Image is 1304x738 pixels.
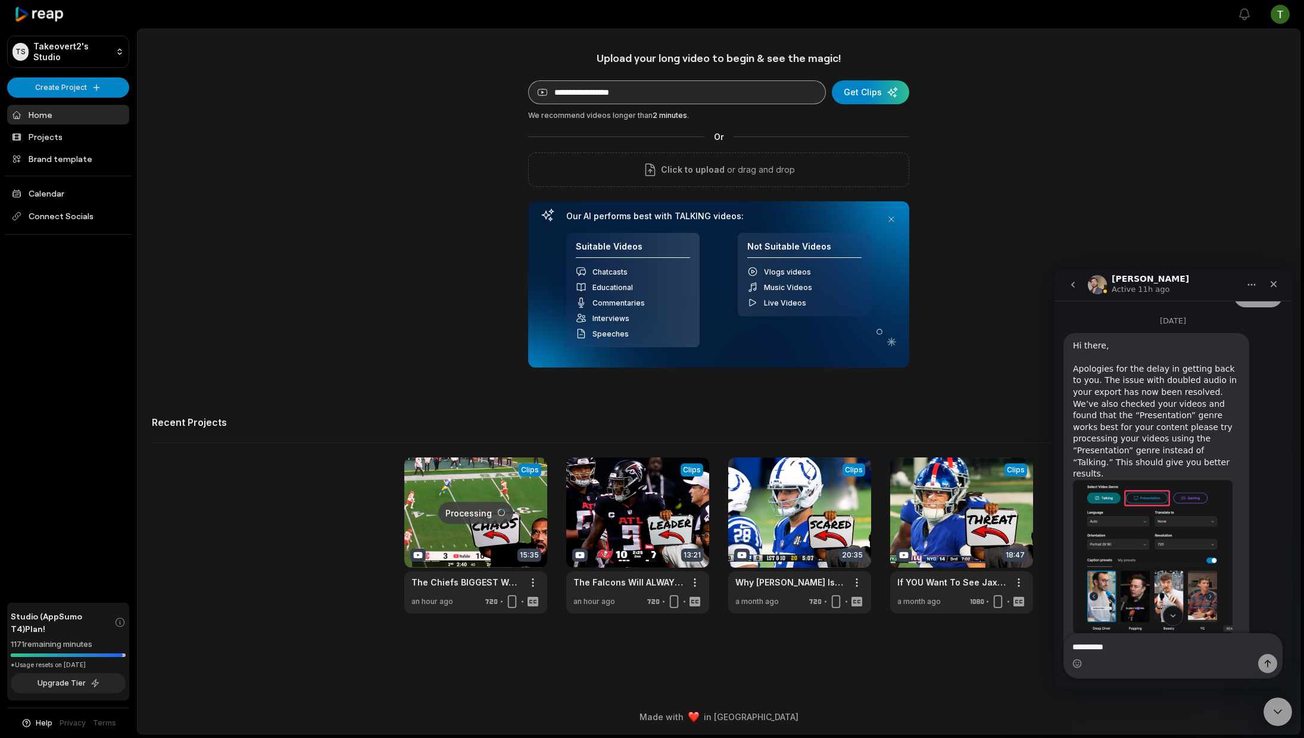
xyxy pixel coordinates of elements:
span: Music Videos [764,283,812,292]
span: Live Videos [764,298,806,307]
img: heart emoji [688,712,699,723]
span: Chatcasts [592,267,628,276]
iframe: Intercom live chat [1264,697,1292,726]
h4: Suitable Videos [576,241,690,259]
div: Sam says… [10,64,229,428]
a: The Chiefs BIGGEST Weakness is their UNDISCIPLINED Defense! [411,576,521,588]
a: The Falcons Will ALWAYS Have A Shot When [PERSON_NAME] Plays At THIS Level [573,576,683,588]
iframe: Intercom live chat [1054,269,1292,688]
a: Home [7,105,129,124]
button: Emoji picker [18,390,28,400]
button: Send a message… [204,385,223,404]
div: Apologies for the delay in getting back to you. The issue with doubled audio in your export has n... [19,95,186,211]
button: Help [21,718,52,728]
p: Takeovert2's Studio [33,41,110,63]
a: Terms [93,718,116,728]
span: Interviews [592,314,629,323]
span: Help [36,718,52,728]
div: Hi there,​Apologies for the delay in getting back to you. The issue with doubled audio in your ex... [10,64,195,402]
span: Educational [592,283,633,292]
span: Speeches [592,329,629,338]
span: Commentaries [592,298,645,307]
span: Or [704,130,734,143]
a: Calendar [7,183,129,203]
span: Vlogs videos [764,267,811,276]
textarea: Message… [10,365,228,385]
div: 1171 remaining minutes [11,639,126,650]
div: TS [13,43,29,61]
a: If YOU Want To See Jaxson Dart STEAL The Giants QB Job - WATCH THIS [897,576,1007,588]
a: Privacy [60,718,86,728]
h1: Upload your long video to begin & see the magic! [528,51,909,65]
h4: Not Suitable Videos [747,241,862,259]
p: or drag and drop [725,163,795,177]
span: Connect Socials [7,205,129,227]
div: Made with in [GEOGRAPHIC_DATA] [148,711,1289,723]
h3: Our AI performs best with TALKING videos: [566,211,871,222]
span: Click to upload [661,163,725,177]
button: Get Clips [832,80,909,104]
div: We recommend videos longer than . [528,110,909,121]
div: *Usage resets on [DATE] [11,661,126,670]
span: Studio (AppSumo T4) Plan! [11,610,114,635]
span: 2 minutes [653,111,687,120]
h2: Recent Projects [152,416,227,428]
a: Why [PERSON_NAME] Is BARELY An Upgrade Over What The Colts Already Had [735,576,845,588]
div: Hi there, ​ [19,71,186,95]
button: Scroll to bottom [109,337,129,357]
a: Brand template [7,149,129,169]
button: Create Project [7,77,129,98]
button: Upgrade Tier [11,673,126,693]
a: Projects [7,127,129,147]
